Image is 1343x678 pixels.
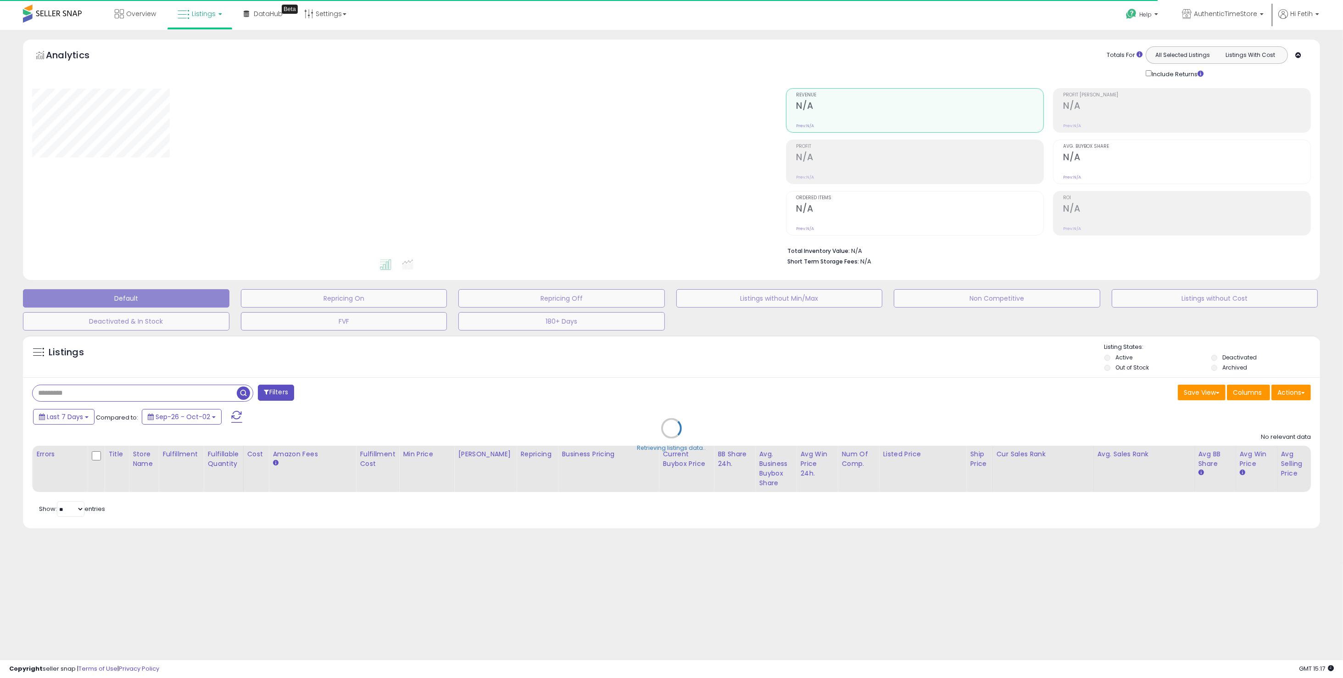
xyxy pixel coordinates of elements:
span: Listings [192,9,216,18]
button: 180+ Days [458,312,665,331]
span: Profit [PERSON_NAME] [1063,93,1310,98]
button: Listings without Min/Max [676,289,883,308]
small: Prev: N/A [1063,226,1081,231]
h2: N/A [1063,203,1310,216]
small: Prev: N/A [796,226,814,231]
button: Default [23,289,229,308]
b: Short Term Storage Fees: [787,258,859,265]
b: Total Inventory Value: [787,247,850,255]
i: Get Help [1126,8,1137,20]
div: Tooltip anchor [282,5,298,14]
small: Prev: N/A [1063,174,1081,180]
li: N/A [787,245,1304,256]
small: Prev: N/A [796,174,814,180]
div: Include Returns [1139,68,1215,79]
span: Hi Fetih [1290,9,1313,18]
button: Listings without Cost [1112,289,1318,308]
span: Revenue [796,93,1043,98]
button: Repricing Off [458,289,665,308]
h2: N/A [1063,152,1310,164]
button: All Selected Listings [1148,49,1217,61]
span: DataHub [254,9,283,18]
small: Prev: N/A [1063,123,1081,129]
h2: N/A [796,152,1043,164]
div: Totals For [1107,51,1142,60]
span: N/A [860,257,871,266]
h5: Analytics [46,49,107,64]
button: Repricing On [241,289,447,308]
span: Avg. Buybox Share [1063,144,1310,149]
h2: N/A [796,101,1043,113]
a: Hi Fetih [1278,9,1319,30]
a: Help [1119,1,1167,30]
h2: N/A [1063,101,1310,113]
h2: N/A [796,203,1043,216]
span: AuthenticTimeStore [1194,9,1257,18]
button: Non Competitive [894,289,1100,308]
button: Listings With Cost [1216,49,1285,61]
span: Help [1139,11,1152,18]
small: Prev: N/A [796,123,814,129]
span: Overview [126,9,156,18]
div: Retrieving listings data.. [637,444,706,453]
button: FVF [241,312,447,331]
span: Ordered Items [796,196,1043,201]
button: Deactivated & In Stock [23,312,229,331]
span: ROI [1063,196,1310,201]
span: Profit [796,144,1043,149]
